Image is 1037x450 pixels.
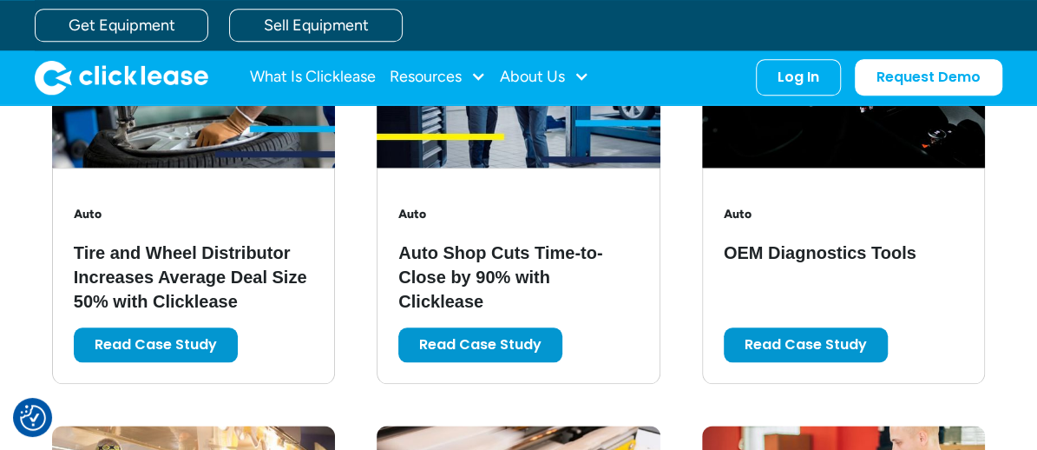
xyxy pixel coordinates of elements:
[35,60,208,95] a: home
[500,60,589,95] div: About Us
[20,405,46,431] img: Revisit consent button
[398,328,562,362] a: Read Case Study
[398,241,639,314] h3: Auto Shop Cuts Time-to-Close by 90% with Clicklease
[229,9,403,42] a: Sell Equipment
[398,207,639,222] h3: Auto
[74,207,314,222] h3: Auto
[778,69,819,86] div: Log In
[724,241,916,265] h3: OEM Diagnostics Tools
[74,328,238,362] a: Read Case Study
[724,328,888,362] a: Read Case Study
[35,9,208,42] a: Get Equipment
[390,60,486,95] div: Resources
[35,60,208,95] img: Clicklease logo
[74,241,314,314] h3: Tire and Wheel Distributor Increases Average Deal Size 50% with Clicklease
[724,207,916,222] h3: Auto
[250,60,376,95] a: What Is Clicklease
[855,59,1002,96] a: Request Demo
[20,405,46,431] button: Consent Preferences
